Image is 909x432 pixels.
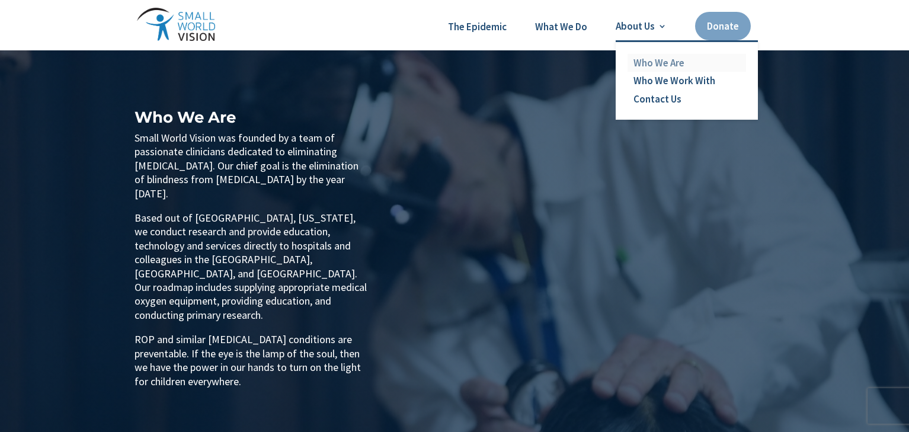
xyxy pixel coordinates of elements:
p: Based out of [GEOGRAPHIC_DATA], [US_STATE], we conduct research and provide education, technology... [135,211,369,332]
h1: Who We Are [135,110,369,131]
a: The Epidemic [448,20,507,35]
a: About Us [616,21,667,31]
a: Who We Are [628,54,746,72]
a: Contact Us [628,90,746,108]
p: Small World Vision was founded by a team of passionate clinicians dedicated to eliminating [MEDIC... [135,131,369,211]
img: Small World Vision [137,8,215,41]
a: Who We Work With [628,72,746,89]
a: Donate [695,12,751,40]
a: What We Do [535,20,587,35]
p: ROP and similar [MEDICAL_DATA] conditions are preventable. If the eye is the lamp of the soul, th... [135,332,369,388]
